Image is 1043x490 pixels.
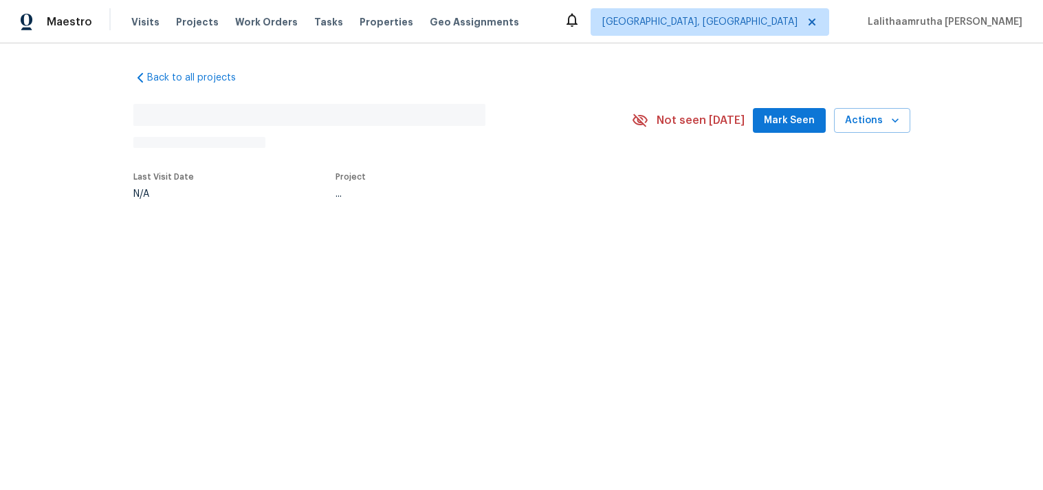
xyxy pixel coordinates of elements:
span: [GEOGRAPHIC_DATA], [GEOGRAPHIC_DATA] [602,15,798,29]
span: Mark Seen [764,112,815,129]
span: Tasks [314,17,343,27]
button: Mark Seen [753,108,826,134]
span: Geo Assignments [430,15,519,29]
span: Projects [176,15,219,29]
span: Project [336,173,366,181]
a: Back to all projects [133,71,265,85]
div: N/A [133,189,194,199]
div: ... [336,189,600,199]
span: Properties [360,15,413,29]
span: Visits [131,15,160,29]
span: Lalithaamrutha [PERSON_NAME] [862,15,1022,29]
span: Last Visit Date [133,173,194,181]
span: Maestro [47,15,92,29]
span: Work Orders [235,15,298,29]
button: Actions [834,108,910,134]
span: Not seen [DATE] [657,114,745,127]
span: Actions [845,112,899,129]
